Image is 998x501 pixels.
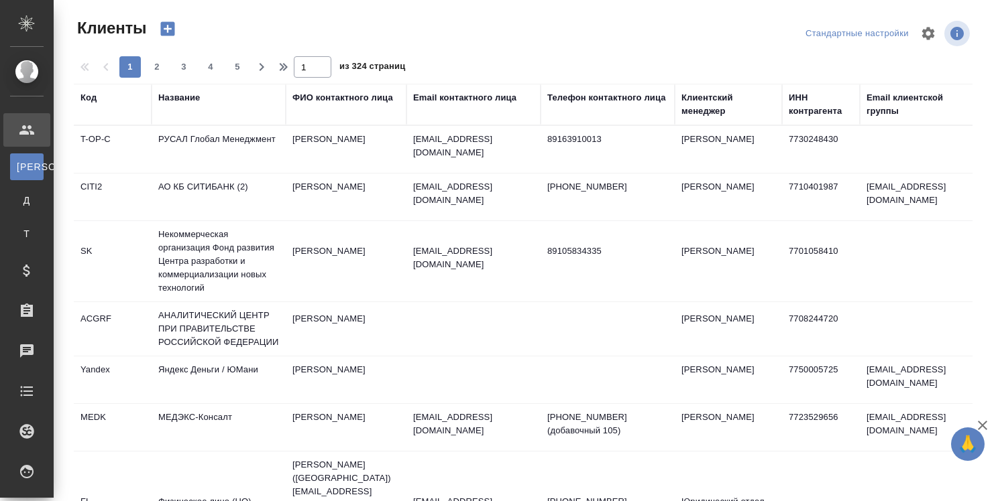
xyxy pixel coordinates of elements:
[74,238,152,285] td: SK
[200,60,221,74] span: 4
[173,60,195,74] span: 3
[74,173,152,220] td: CITI2
[10,220,44,247] a: Т
[789,91,853,118] div: ИНН контрагента
[339,58,405,78] span: из 324 страниц
[74,356,152,403] td: Yandex
[158,91,200,104] div: Название
[286,404,406,451] td: [PERSON_NAME]
[286,238,406,285] td: [PERSON_NAME]
[80,91,97,104] div: Код
[10,153,44,180] a: [PERSON_NAME]
[956,430,979,458] span: 🙏
[782,173,860,220] td: 7710401987
[413,180,534,207] p: [EMAIL_ADDRESS][DOMAIN_NAME]
[10,187,44,214] a: Д
[413,244,534,271] p: [EMAIL_ADDRESS][DOMAIN_NAME]
[675,173,782,220] td: [PERSON_NAME]
[286,173,406,220] td: [PERSON_NAME]
[782,126,860,173] td: 7730248430
[413,133,534,159] p: [EMAIL_ADDRESS][DOMAIN_NAME]
[675,238,782,285] td: [PERSON_NAME]
[675,126,782,173] td: [PERSON_NAME]
[782,305,860,352] td: 7708244720
[17,160,37,173] span: [PERSON_NAME]
[152,356,286,403] td: Яндекс Деньги / ЮМани
[286,305,406,352] td: [PERSON_NAME]
[547,244,668,258] p: 89105834335
[547,133,668,146] p: 89163910013
[17,194,37,207] span: Д
[152,302,286,356] td: АНАЛИТИЧЕСКИЙ ЦЕНТР ПРИ ПРАВИТЕЛЬСТВЕ РОССИЙСКОЙ ФЕДЕРАЦИИ
[200,56,221,78] button: 4
[782,238,860,285] td: 7701058410
[286,356,406,403] td: [PERSON_NAME]
[152,173,286,220] td: АО КБ СИТИБАНК (2)
[547,180,668,194] p: [PHONE_NUMBER]
[860,356,981,403] td: [EMAIL_ADDRESS][DOMAIN_NAME]
[802,23,912,44] div: split button
[860,173,981,220] td: [EMAIL_ADDRESS][DOMAIN_NAME]
[286,126,406,173] td: [PERSON_NAME]
[152,221,286,301] td: Некоммерческая организация Фонд развития Центра разработки и коммерциализации новых технологий
[782,356,860,403] td: 7750005725
[860,404,981,451] td: [EMAIL_ADDRESS][DOMAIN_NAME]
[74,17,146,39] span: Клиенты
[675,305,782,352] td: [PERSON_NAME]
[74,404,152,451] td: MEDK
[146,56,168,78] button: 2
[152,17,184,40] button: Создать
[413,91,516,104] div: Email контактного лица
[413,411,534,437] p: [EMAIL_ADDRESS][DOMAIN_NAME]
[681,91,775,118] div: Клиентский менеджер
[867,91,974,118] div: Email клиентской группы
[675,404,782,451] td: [PERSON_NAME]
[146,60,168,74] span: 2
[152,126,286,173] td: РУСАЛ Глобал Менеджмент
[912,17,944,50] span: Настроить таблицу
[292,91,393,104] div: ФИО контактного лица
[944,21,973,46] span: Посмотреть информацию
[951,427,985,461] button: 🙏
[675,356,782,403] td: [PERSON_NAME]
[17,227,37,240] span: Т
[782,404,860,451] td: 7723529656
[227,60,248,74] span: 5
[74,126,152,173] td: T-OP-C
[152,404,286,451] td: МЕДЭКС-Консалт
[173,56,195,78] button: 3
[227,56,248,78] button: 5
[547,411,668,437] p: [PHONE_NUMBER] (добавочный 105)
[74,305,152,352] td: ACGRF
[547,91,666,104] div: Телефон контактного лица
